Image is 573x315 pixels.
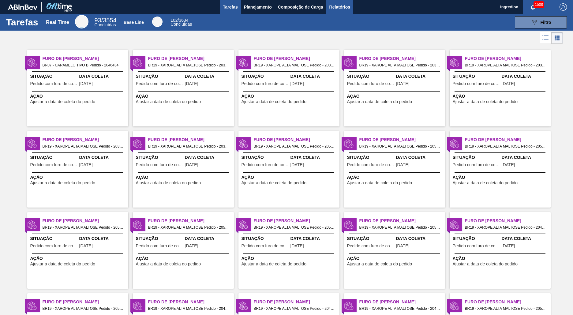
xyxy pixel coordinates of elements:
[30,93,127,99] span: Ação
[136,255,232,262] span: Ação
[242,99,307,104] span: Ajustar a data de coleta do pedido
[502,235,549,242] span: Data Coleta
[453,244,500,248] span: Pedido com furo de coleta
[242,235,289,242] span: Situação
[8,4,37,10] img: TNhmsLtSVTkK8tSr43FrP2fwEKptu5GPRR3wAAAABJRU5ErkJggg==
[254,55,339,62] span: Furo de Coleta
[136,174,232,181] span: Ação
[347,93,444,99] span: Ação
[30,235,78,242] span: Situação
[290,73,338,80] span: Data Coleta
[79,235,127,242] span: Data Coleta
[170,22,192,27] span: Concluídas
[541,20,551,25] span: Filtro
[185,154,232,161] span: Data Coleta
[453,81,500,86] span: Pedido com furo de coleta
[344,301,354,310] img: status
[502,154,549,161] span: Data Coleta
[347,255,444,262] span: Ação
[152,17,163,27] div: Base Line
[453,99,518,104] span: Ajustar a data de coleta do pedido
[465,62,546,69] span: BR19 - XAROPE ALTA MALTOSE Pedido - 2036237
[450,301,459,310] img: status
[133,139,142,148] img: status
[465,299,551,305] span: Furo de Coleta
[453,93,549,99] span: Ação
[43,137,128,143] span: Furo de Coleta
[254,224,335,231] span: BR19 - XAROPE ALTA MALTOSE Pedido - 2052521
[148,55,234,62] span: Furo de Coleta
[465,55,551,62] span: Furo de Coleta
[453,262,518,266] span: Ajustar a data de coleta do pedido
[242,154,289,161] span: Situação
[290,163,304,167] span: 12/10/2025
[515,16,567,28] button: Filtro
[185,73,232,80] span: Data Coleta
[30,174,127,181] span: Ação
[244,3,272,11] span: Planejamento
[344,58,354,67] img: status
[124,20,144,25] div: Base Line
[75,15,88,28] div: Real Time
[347,262,412,266] span: Ajustar a data de coleta do pedido
[28,301,37,310] img: status
[465,218,551,224] span: Furo de Coleta
[396,73,444,80] span: Data Coleta
[329,3,350,11] span: Relatórios
[30,244,78,248] span: Pedido com furo de coleta
[79,244,93,248] span: 10/10/2025
[254,305,335,312] span: BR19 - XAROPE ALTA MALTOSE Pedido - 2047920
[79,81,93,86] span: 13/10/2025
[347,174,444,181] span: Ação
[28,58,37,67] img: status
[170,18,188,23] span: / 3634
[30,99,95,104] span: Ajustar a data de coleta do pedido
[6,19,38,26] h1: Tarefas
[30,163,78,167] span: Pedido com furo de coleta
[79,73,127,80] span: Data Coleta
[242,93,338,99] span: Ação
[347,244,395,248] span: Pedido com furo de coleta
[347,99,412,104] span: Ajustar a data de coleta do pedido
[502,244,515,248] span: 27/09/2025
[185,244,198,248] span: 11/10/2025
[43,224,123,231] span: BR19 - XAROPE ALTA MALTOSE Pedido - 2051214
[453,163,500,167] span: Pedido com furo de coleta
[136,181,201,185] span: Ajustar a data de coleta do pedido
[347,163,395,167] span: Pedido com furo de coleta
[450,220,459,229] img: status
[30,154,78,161] span: Situação
[396,81,410,86] span: 26/09/2025
[43,305,123,312] span: BR19 - XAROPE ALTA MALTOSE Pedido - 2052646
[465,137,551,143] span: Furo de Coleta
[239,139,248,148] img: status
[136,235,183,242] span: Situação
[347,154,395,161] span: Situação
[254,299,339,305] span: Furo de Coleta
[185,163,198,167] span: 26/09/2025
[278,3,323,11] span: Composição de Carga
[43,299,128,305] span: Furo de Coleta
[347,235,395,242] span: Situação
[148,62,229,69] span: BR19 - XAROPE ALTA MALTOSE Pedido - 2036234
[148,299,234,305] span: Furo de Coleta
[242,73,289,80] span: Situação
[465,143,546,150] span: BR19 - XAROPE ALTA MALTOSE Pedido - 2052649
[30,81,78,86] span: Pedido com furo de coleta
[94,22,116,27] span: Concluídas
[79,154,127,161] span: Data Coleta
[185,81,198,86] span: 26/09/2025
[254,143,335,150] span: BR19 - XAROPE ALTA MALTOSE Pedido - 2052524
[28,139,37,148] img: status
[133,58,142,67] img: status
[359,55,445,62] span: Furo de Coleta
[242,255,338,262] span: Ação
[30,262,95,266] span: Ajustar a data de coleta do pedido
[136,244,183,248] span: Pedido com furo de coleta
[540,32,551,44] div: Visão em Lista
[136,73,183,80] span: Situação
[148,137,234,143] span: Furo de Coleta
[502,73,549,80] span: Data Coleta
[290,235,338,242] span: Data Coleta
[43,218,128,224] span: Furo de Coleta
